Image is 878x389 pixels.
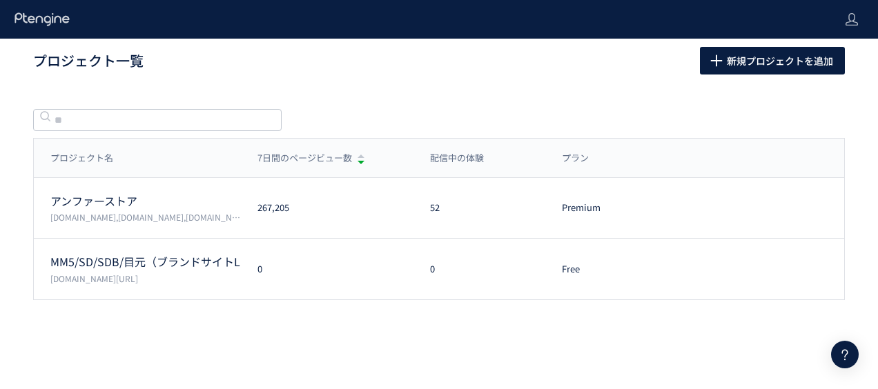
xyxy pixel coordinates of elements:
span: 7日間のページビュー数 [257,152,352,165]
div: 267,205 [241,201,413,215]
span: 配信中の体験 [430,152,484,165]
p: MM5/SD/SDB/目元（ブランドサイトLP/広告LP） [50,254,241,270]
div: 52 [413,201,545,215]
span: 新規プロジェクトを追加 [727,47,833,74]
div: Free [545,263,638,276]
p: アンファーストア [50,193,241,209]
button: 新規プロジェクトを追加 [700,47,845,74]
span: プロジェクト名 [50,152,113,165]
p: scalp-d.angfa-store.jp/ [50,272,241,284]
p: permuta.jp,femtur.jp,angfa-store.jp,shopping.geocities.jp [50,211,241,223]
div: 0 [241,263,413,276]
div: Premium [545,201,638,215]
h1: プロジェクト一覧 [33,51,670,71]
span: プラン [562,152,589,165]
div: 0 [413,263,545,276]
